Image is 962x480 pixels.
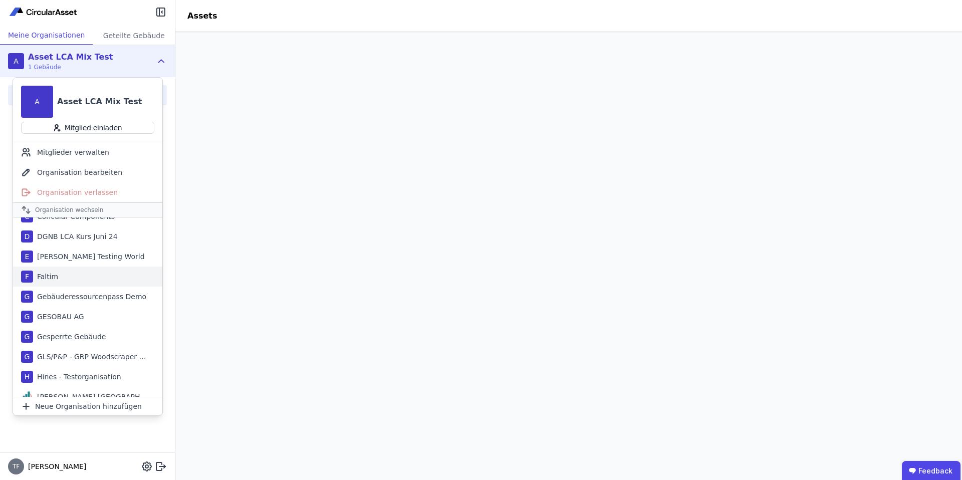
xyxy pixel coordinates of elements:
[21,391,33,403] img: Kreis AG Germany
[21,271,33,283] div: F
[13,182,162,202] div: Organisation verlassen
[13,202,162,217] div: Organisation wechseln
[21,331,33,343] div: G
[24,461,86,471] span: [PERSON_NAME]
[57,96,142,108] div: Asset LCA Mix Test
[21,351,33,363] div: G
[33,252,145,262] div: [PERSON_NAME] Testing World
[33,372,121,382] div: Hines - Testorganisation
[13,142,162,162] div: Mitglieder verwalten
[13,162,162,182] div: Organisation bearbeiten
[21,86,53,118] div: A
[33,292,146,302] div: Gebäuderessourcenpass Demo
[8,6,79,18] img: Concular
[13,463,20,469] span: TF
[175,32,962,480] iframe: retool
[28,63,113,71] span: 1 Gebäude
[35,401,142,411] span: Neue Organisation hinzufügen
[93,26,175,45] div: Geteilte Gebäude
[8,53,24,69] div: A
[21,371,33,383] div: H
[33,392,148,402] div: [PERSON_NAME] [GEOGRAPHIC_DATA]
[28,51,113,63] div: Asset LCA Mix Test
[33,352,148,362] div: GLS/P&P - GRP Woodscraper (Concular intern)
[33,332,106,342] div: Gesperrte Gebäude
[21,122,154,134] button: Mitglied einladen
[21,291,33,303] div: G
[33,272,58,282] div: Faltim
[21,311,33,323] div: G
[21,230,33,243] div: D
[33,312,84,322] div: GESOBAU AG
[33,231,118,242] div: DGNB LCA Kurs Juni 24
[21,251,33,263] div: E
[175,10,229,22] div: Assets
